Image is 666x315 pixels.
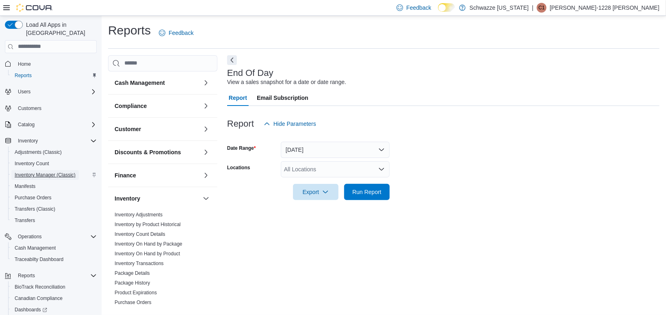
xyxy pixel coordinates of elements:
[11,282,69,292] a: BioTrack Reconciliation
[11,243,59,253] a: Cash Management
[470,3,529,13] p: Schwazze [US_STATE]
[257,90,308,106] span: Email Subscription
[11,305,97,315] span: Dashboards
[8,203,100,215] button: Transfers (Classic)
[115,194,140,203] h3: Inventory
[537,3,547,13] div: Carlos-1228 Flores
[115,171,200,179] button: Finance
[115,241,182,247] a: Inventory On Hand by Package
[15,120,97,129] span: Catalog
[15,59,97,69] span: Home
[8,169,100,181] button: Inventory Manager (Classic)
[532,3,534,13] p: |
[11,305,50,315] a: Dashboards
[115,125,200,133] button: Customer
[156,25,197,41] a: Feedback
[11,204,97,214] span: Transfers (Classic)
[115,270,150,276] a: Package Details
[11,147,97,157] span: Adjustments (Classic)
[115,79,165,87] h3: Cash Management
[2,58,100,70] button: Home
[115,290,157,296] a: Product Expirations
[115,221,181,228] span: Inventory by Product Historical
[15,232,97,242] span: Operations
[15,136,41,146] button: Inventory
[18,233,42,240] span: Operations
[227,164,250,171] label: Locations
[115,212,163,218] a: Inventory Adjustments
[2,102,100,114] button: Customers
[227,55,237,65] button: Next
[15,194,52,201] span: Purchase Orders
[227,145,256,151] label: Date Range
[115,125,141,133] h3: Customer
[18,105,41,112] span: Customers
[2,86,100,97] button: Users
[11,159,52,168] a: Inventory Count
[115,102,200,110] button: Compliance
[8,158,100,169] button: Inventory Count
[11,170,79,180] a: Inventory Manager (Classic)
[8,281,100,293] button: BioTrack Reconciliation
[227,119,254,129] h3: Report
[11,255,97,264] span: Traceabilty Dashboard
[15,59,34,69] a: Home
[11,71,97,80] span: Reports
[16,4,53,12] img: Cova
[115,300,152,305] a: Purchase Orders
[406,4,431,12] span: Feedback
[281,142,390,158] button: [DATE]
[229,90,247,106] span: Report
[2,135,100,147] button: Inventory
[15,232,45,242] button: Operations
[227,68,273,78] h3: End Of Day
[23,21,97,37] span: Load All Apps in [GEOGRAPHIC_DATA]
[115,280,150,286] a: Package History
[15,284,65,290] span: BioTrack Reconciliation
[538,3,545,13] span: C1
[15,271,97,280] span: Reports
[115,270,150,276] span: Package Details
[378,166,385,173] button: Open list of options
[115,171,136,179] h3: Finance
[260,116,319,132] button: Hide Parameters
[15,256,63,263] span: Traceabilty Dashboard
[15,149,62,155] span: Adjustments (Classic)
[273,120,316,128] span: Hide Parameters
[11,282,97,292] span: BioTrack Reconciliation
[201,124,211,134] button: Customer
[18,88,30,95] span: Users
[8,70,100,81] button: Reports
[293,184,338,200] button: Export
[11,293,97,303] span: Canadian Compliance
[115,79,200,87] button: Cash Management
[169,29,193,37] span: Feedback
[2,119,100,130] button: Catalog
[201,101,211,111] button: Compliance
[18,61,31,67] span: Home
[115,260,164,267] span: Inventory Transactions
[115,231,165,237] a: Inventory Count Details
[11,170,97,180] span: Inventory Manager (Classic)
[15,136,97,146] span: Inventory
[15,87,34,97] button: Users
[298,184,334,200] span: Export
[8,147,100,158] button: Adjustments (Classic)
[438,3,455,12] input: Dark Mode
[115,148,181,156] h3: Discounts & Promotions
[115,299,152,306] span: Purchase Orders
[11,147,65,157] a: Adjustments (Classic)
[15,295,63,302] span: Canadian Compliance
[18,272,35,279] span: Reports
[201,194,211,203] button: Inventory
[115,251,180,257] a: Inventory On Hand by Product
[11,193,55,203] a: Purchase Orders
[15,245,56,251] span: Cash Management
[115,222,181,227] a: Inventory by Product Historical
[108,22,151,39] h1: Reports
